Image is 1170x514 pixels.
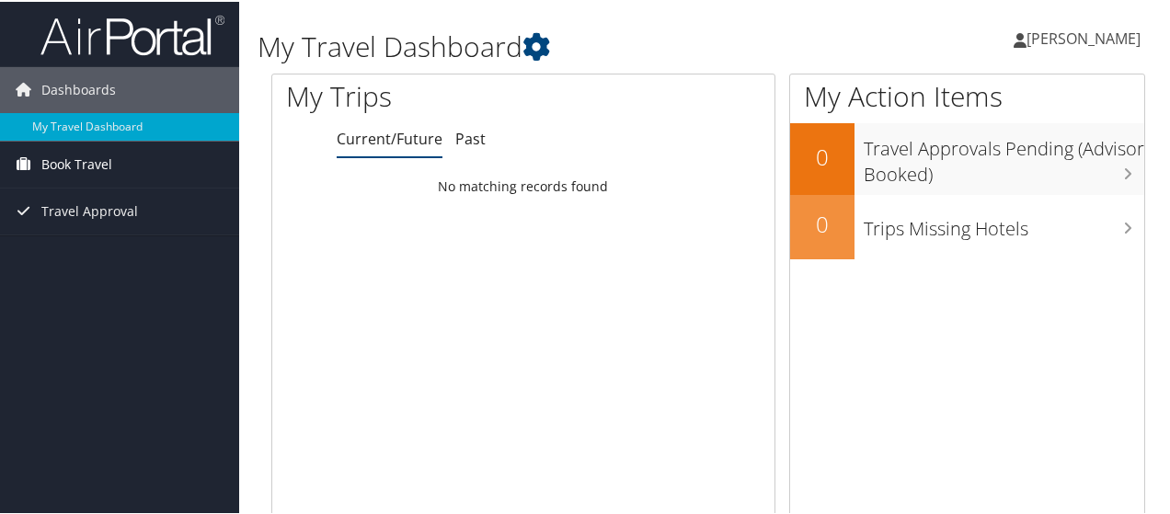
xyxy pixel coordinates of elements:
[41,140,112,186] span: Book Travel
[258,26,858,64] h1: My Travel Dashboard
[790,75,1144,114] h1: My Action Items
[41,187,138,233] span: Travel Approval
[286,75,551,114] h1: My Trips
[790,207,855,238] h2: 0
[41,65,116,111] span: Dashboards
[272,168,774,201] td: No matching records found
[864,125,1144,186] h3: Travel Approvals Pending (Advisor Booked)
[1027,27,1141,47] span: [PERSON_NAME]
[455,127,486,147] a: Past
[337,127,442,147] a: Current/Future
[790,193,1144,257] a: 0Trips Missing Hotels
[790,121,1144,192] a: 0Travel Approvals Pending (Advisor Booked)
[790,140,855,171] h2: 0
[1014,9,1159,64] a: [PERSON_NAME]
[40,12,224,55] img: airportal-logo.png
[864,205,1144,240] h3: Trips Missing Hotels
